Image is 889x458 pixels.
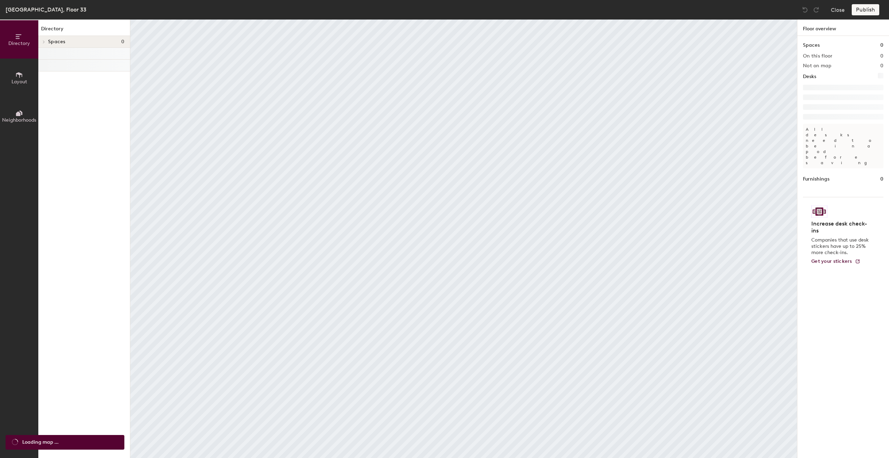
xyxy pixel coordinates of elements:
[38,25,130,36] h1: Directory
[8,40,30,46] span: Directory
[831,4,845,15] button: Close
[880,175,883,183] h1: 0
[130,20,797,458] canvas: Map
[22,438,59,446] span: Loading map ...
[797,20,889,36] h1: Floor overview
[811,258,852,264] span: Get your stickers
[803,63,831,69] h2: Not on map
[803,124,883,168] p: All desks need to be in a pod before saving
[2,117,36,123] span: Neighborhoods
[880,53,883,59] h2: 0
[803,175,829,183] h1: Furnishings
[48,39,65,45] span: Spaces
[121,39,124,45] span: 0
[811,259,860,265] a: Get your stickers
[11,79,27,85] span: Layout
[880,63,883,69] h2: 0
[802,6,809,13] img: Undo
[880,41,883,49] h1: 0
[6,5,86,14] div: [GEOGRAPHIC_DATA], Floor 33
[811,220,871,234] h4: Increase desk check-ins
[813,6,820,13] img: Redo
[811,237,871,256] p: Companies that use desk stickers have up to 25% more check-ins.
[811,206,827,217] img: Sticker logo
[803,41,820,49] h1: Spaces
[803,53,833,59] h2: On this floor
[803,73,816,81] h1: Desks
